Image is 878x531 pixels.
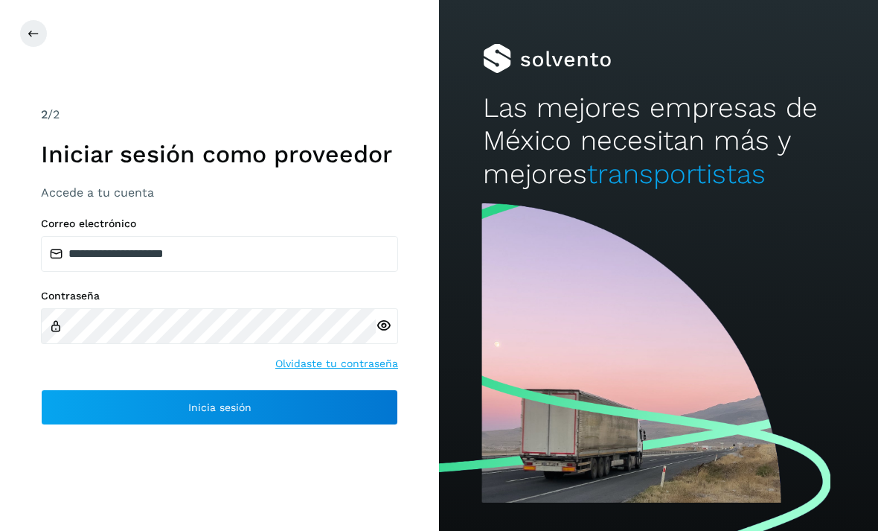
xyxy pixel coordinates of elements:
a: Olvidaste tu contraseña [275,356,398,372]
span: transportistas [587,158,766,190]
label: Contraseña [41,290,398,302]
div: /2 [41,106,398,124]
h3: Accede a tu cuenta [41,185,398,200]
button: Inicia sesión [41,389,398,425]
span: Inicia sesión [188,402,251,413]
h1: Iniciar sesión como proveedor [41,140,398,168]
h2: Las mejores empresas de México necesitan más y mejores [483,92,834,191]
label: Correo electrónico [41,217,398,230]
span: 2 [41,107,48,121]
